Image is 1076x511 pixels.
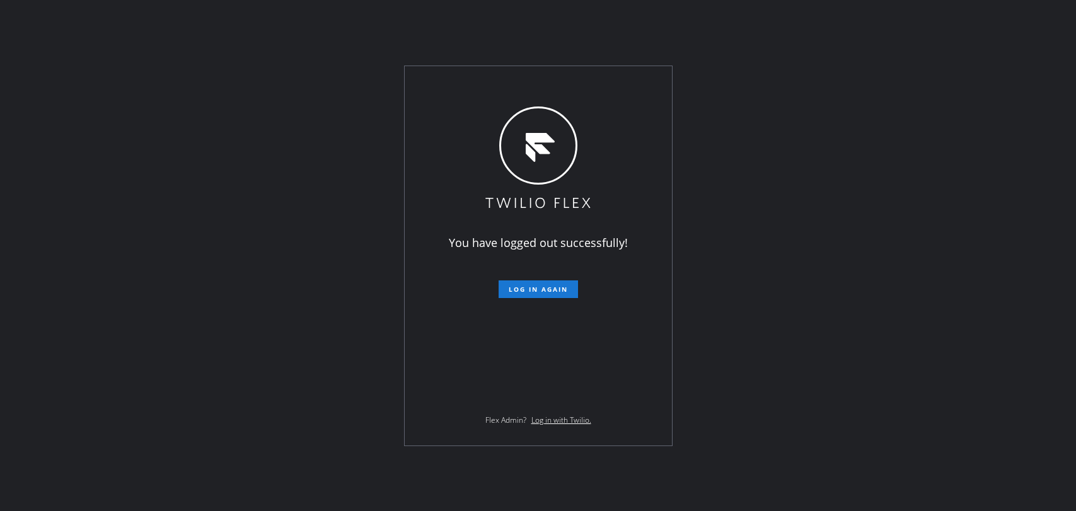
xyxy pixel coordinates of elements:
[499,280,578,298] button: Log in again
[509,285,568,294] span: Log in again
[485,415,526,425] span: Flex Admin?
[449,235,628,250] span: You have logged out successfully!
[531,415,591,425] a: Log in with Twilio.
